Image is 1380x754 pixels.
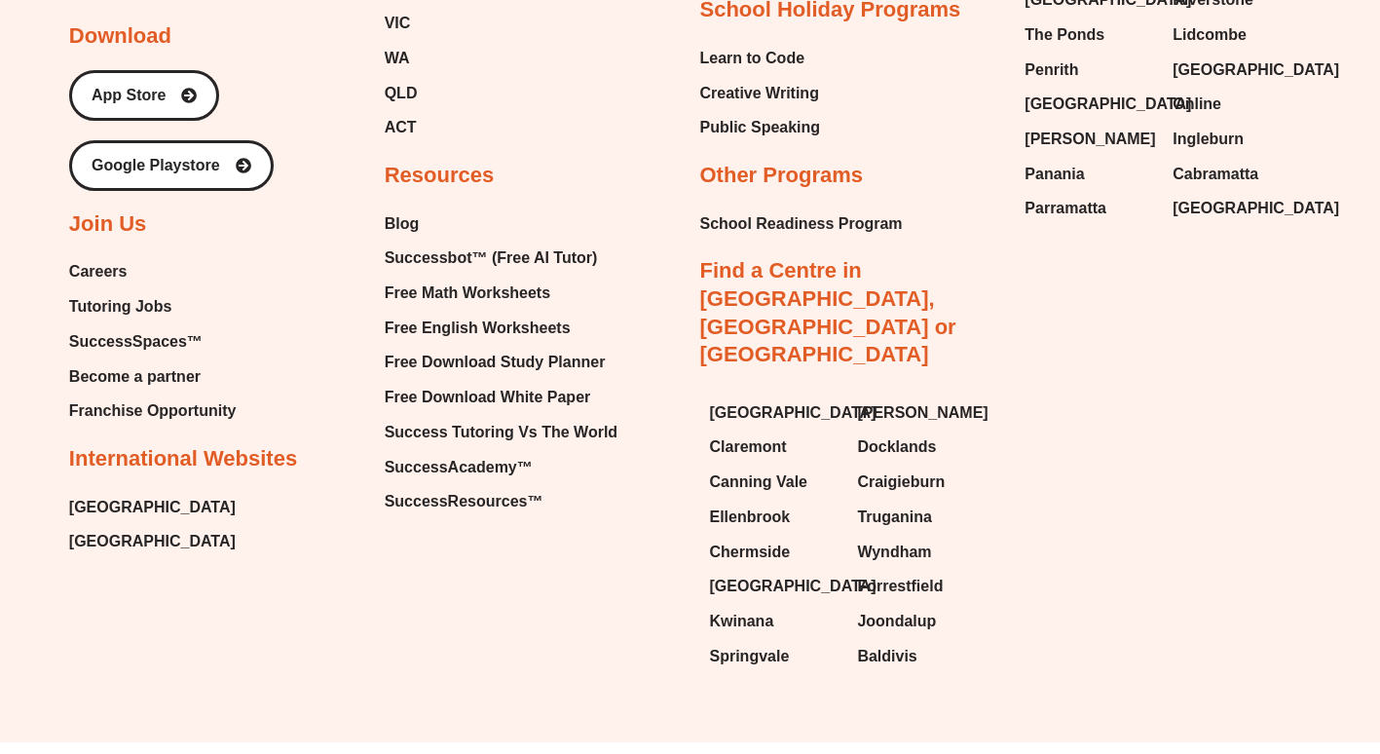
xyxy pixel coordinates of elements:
span: [GEOGRAPHIC_DATA] [710,398,876,428]
a: Docklands [857,433,986,462]
a: School Readiness Program [700,209,903,239]
a: Truganina [857,503,986,532]
a: Successbot™ (Free AI Tutor) [385,244,617,273]
span: [GEOGRAPHIC_DATA] [710,572,876,601]
a: Cabramatta [1173,160,1301,189]
a: Chermside [710,538,839,567]
a: Creative Writing [700,79,821,108]
a: QLD [385,79,551,108]
span: ACT [385,113,417,142]
span: VIC [385,9,411,38]
a: Tutoring Jobs [69,292,237,321]
span: [GEOGRAPHIC_DATA] [1173,56,1339,85]
a: Public Speaking [700,113,821,142]
iframe: Chat Widget [1042,534,1380,754]
a: Google Playstore [69,140,274,191]
a: Find a Centre in [GEOGRAPHIC_DATA], [GEOGRAPHIC_DATA] or [GEOGRAPHIC_DATA] [700,258,956,366]
span: Springvale [710,642,790,671]
h2: Other Programs [700,162,864,190]
a: [GEOGRAPHIC_DATA] [710,398,839,428]
span: Ellenbrook [710,503,791,532]
a: [PERSON_NAME] [1025,125,1153,154]
span: [PERSON_NAME] [1025,125,1155,154]
a: App Store [69,70,219,121]
span: Creative Writing [700,79,819,108]
span: The Ponds [1025,20,1104,50]
span: Baldivis [857,642,916,671]
span: Forrestfield [857,572,943,601]
span: Canning Vale [710,468,807,497]
a: Become a partner [69,362,237,392]
span: Blog [385,209,420,239]
span: [GEOGRAPHIC_DATA] [1025,90,1191,119]
span: Parramatta [1025,194,1106,223]
a: Online [1173,90,1301,119]
span: Docklands [857,433,936,462]
span: [GEOGRAPHIC_DATA] [1173,194,1339,223]
span: Tutoring Jobs [69,292,171,321]
a: Wyndham [857,538,986,567]
span: Panania [1025,160,1084,189]
span: Chermside [710,538,791,567]
a: The Ponds [1025,20,1153,50]
span: Penrith [1025,56,1078,85]
span: Craigieburn [857,468,945,497]
span: Successbot™ (Free AI Tutor) [385,244,598,273]
a: Forrestfield [857,572,986,601]
a: Kwinana [710,607,839,636]
h2: Join Us [69,210,146,239]
a: Canning Vale [710,468,839,497]
a: Careers [69,257,237,286]
a: Success Tutoring Vs The World [385,418,617,447]
span: Free Math Worksheets [385,279,550,308]
span: SuccessResources™ [385,487,543,516]
span: Online [1173,90,1221,119]
a: [GEOGRAPHIC_DATA] [1025,90,1153,119]
a: Springvale [710,642,839,671]
a: VIC [385,9,551,38]
a: Craigieburn [857,468,986,497]
a: Parramatta [1025,194,1153,223]
span: Careers [69,257,128,286]
a: SuccessResources™ [385,487,617,516]
span: Become a partner [69,362,201,392]
a: Penrith [1025,56,1153,85]
a: Franchise Opportunity [69,396,237,426]
span: Google Playstore [92,158,220,173]
span: App Store [92,88,166,103]
a: Ellenbrook [710,503,839,532]
span: Cabramatta [1173,160,1258,189]
a: Lidcombe [1173,20,1301,50]
a: [GEOGRAPHIC_DATA] [69,527,236,556]
a: Panania [1025,160,1153,189]
a: [GEOGRAPHIC_DATA] [1173,56,1301,85]
a: Baldivis [857,642,986,671]
span: Free Download White Paper [385,383,591,412]
a: Joondalup [857,607,986,636]
h2: Download [69,22,171,51]
a: ACT [385,113,551,142]
a: Ingleburn [1173,125,1301,154]
span: Lidcombe [1173,20,1247,50]
span: SuccessAcademy™ [385,453,533,482]
span: Claremont [710,433,787,462]
div: 聊天小工具 [1042,534,1380,754]
a: SuccessAcademy™ [385,453,617,482]
span: Learn to Code [700,44,805,73]
a: Free Download Study Planner [385,348,617,377]
a: Free English Worksheets [385,314,617,343]
a: Learn to Code [700,44,821,73]
span: Free English Worksheets [385,314,571,343]
span: QLD [385,79,418,108]
a: WA [385,44,551,73]
span: Joondalup [857,607,936,636]
span: Kwinana [710,607,774,636]
a: [GEOGRAPHIC_DATA] [1173,194,1301,223]
span: SuccessSpaces™ [69,327,203,357]
h2: International Websites [69,445,297,473]
span: [PERSON_NAME] [857,398,988,428]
